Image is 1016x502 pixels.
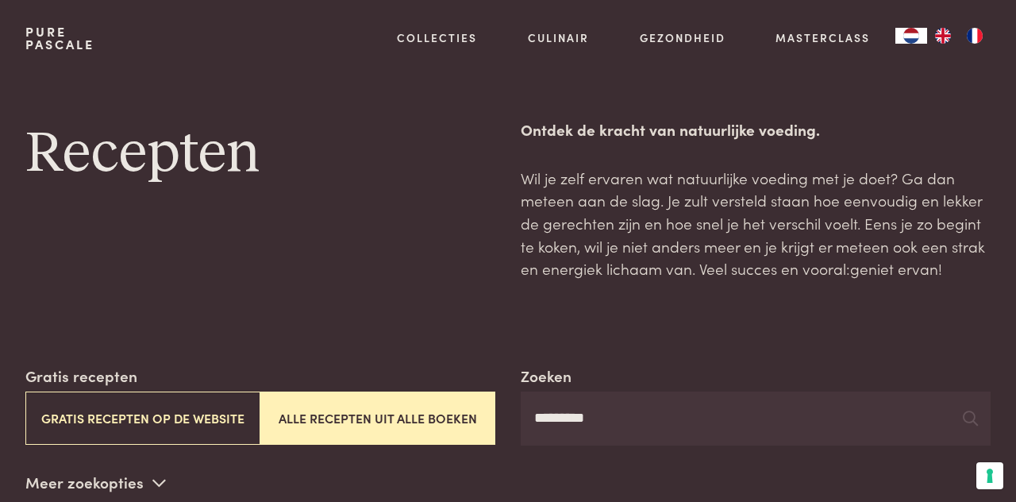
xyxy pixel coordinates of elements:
[25,25,94,51] a: PurePascale
[521,118,820,140] strong: Ontdek de kracht van natuurlijke voeding.
[976,462,1003,489] button: Uw voorkeuren voor toestemming voor trackingtechnologieën
[895,28,927,44] a: NL
[959,28,991,44] a: FR
[895,28,927,44] div: Language
[927,28,959,44] a: EN
[775,29,870,46] a: Masterclass
[521,167,991,280] p: Wil je zelf ervaren wat natuurlijke voeding met je doet? Ga dan meteen aan de slag. Je zult verst...
[927,28,991,44] ul: Language list
[25,471,166,495] p: Meer zoekopties
[528,29,589,46] a: Culinair
[25,118,495,190] h1: Recepten
[25,392,260,445] button: Gratis recepten op de website
[260,392,495,445] button: Alle recepten uit alle boeken
[895,28,991,44] aside: Language selected: Nederlands
[25,365,137,388] label: Gratis recepten
[521,365,571,388] label: Zoeken
[640,29,725,46] a: Gezondheid
[397,29,477,46] a: Collecties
